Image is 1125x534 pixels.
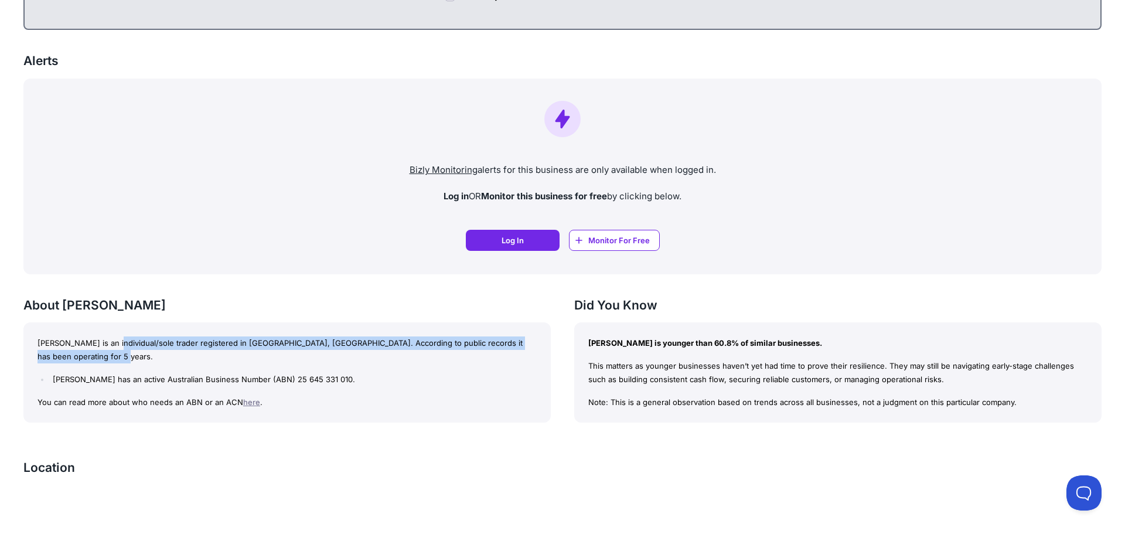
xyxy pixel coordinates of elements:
[588,359,1087,386] p: This matters as younger businesses haven’t yet had time to prove their resilience. They may still...
[481,191,607,202] strong: Monitor this business for free
[50,373,537,386] li: [PERSON_NAME] has an active Australian Business Number (ABN) 25 645 331 010.
[1066,475,1102,511] iframe: Toggle Customer Support
[502,234,524,246] span: Log In
[466,230,560,251] a: Log In
[243,397,260,407] a: here
[574,298,1102,313] h3: Did You Know
[37,336,537,363] p: [PERSON_NAME] is an individual/sole trader registered in [GEOGRAPHIC_DATA], [GEOGRAPHIC_DATA]. Ac...
[569,230,660,251] a: Monitor For Free
[444,191,469,202] strong: Log in
[23,460,75,475] h3: Location
[37,396,537,409] p: You can read more about who needs an ABN or an ACN .
[588,396,1087,409] p: Note: This is a general observation based on trends across all businesses, not a judgment on this...
[23,298,551,313] h3: About [PERSON_NAME]
[23,53,59,69] h3: Alerts
[33,164,1092,177] p: alerts for this business are only available when logged in.
[588,234,650,246] span: Monitor For Free
[410,164,478,175] a: Bizly Monitoring
[33,190,1092,203] p: OR by clicking below.
[588,336,1087,350] p: [PERSON_NAME] is younger than 60.8% of similar businesses.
